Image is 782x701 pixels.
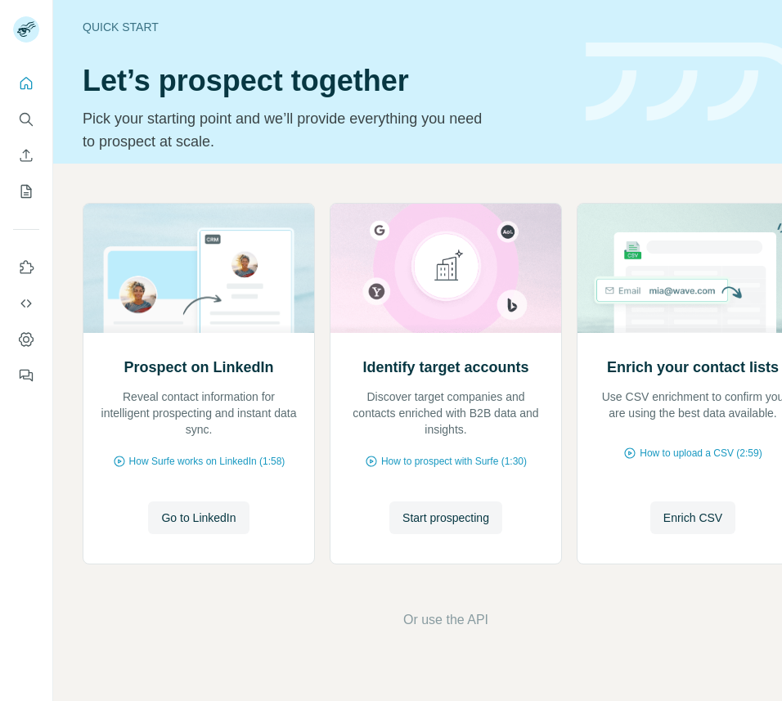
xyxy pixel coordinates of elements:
[330,204,562,333] img: Identify target accounts
[83,65,566,97] h1: Let’s prospect together
[83,204,315,333] img: Prospect on LinkedIn
[13,289,39,318] button: Use Surfe API
[663,510,722,526] span: Enrich CSV
[640,446,762,461] span: How to upload a CSV (2:59)
[161,510,236,526] span: Go to LinkedIn
[362,356,528,379] h2: Identify target accounts
[389,501,502,534] button: Start prospecting
[13,361,39,390] button: Feedback
[129,454,285,469] span: How Surfe works on LinkedIn (1:58)
[13,325,39,354] button: Dashboard
[148,501,249,534] button: Go to LinkedIn
[403,610,488,630] button: Or use the API
[650,501,735,534] button: Enrich CSV
[13,69,39,98] button: Quick start
[607,356,779,379] h2: Enrich your contact lists
[402,510,489,526] span: Start prospecting
[13,141,39,170] button: Enrich CSV
[100,389,298,438] p: Reveal contact information for intelligent prospecting and instant data sync.
[83,107,492,153] p: Pick your starting point and we’ll provide everything you need to prospect at scale.
[13,105,39,134] button: Search
[124,356,273,379] h2: Prospect on LinkedIn
[13,253,39,282] button: Use Surfe on LinkedIn
[83,19,566,35] div: Quick start
[381,454,527,469] span: How to prospect with Surfe (1:30)
[13,177,39,206] button: My lists
[347,389,545,438] p: Discover target companies and contacts enriched with B2B data and insights.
